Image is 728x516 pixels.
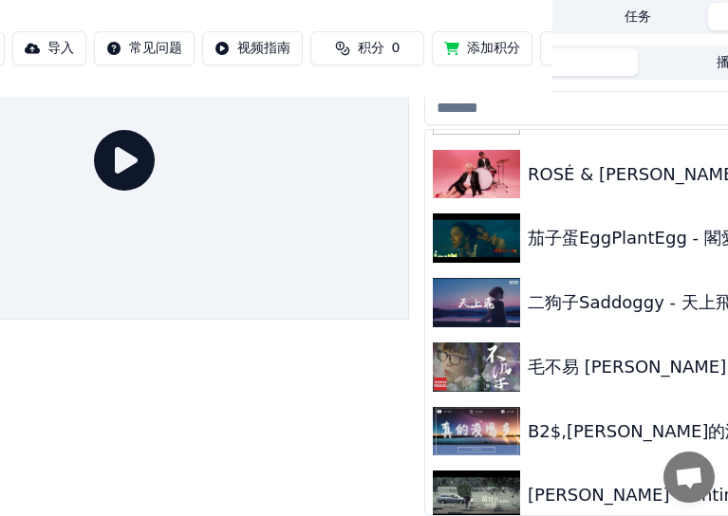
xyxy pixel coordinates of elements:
button: 常见问题 [94,31,195,65]
button: 积分0 [310,31,424,65]
span: 0 [392,39,401,58]
button: 添加积分 [432,31,532,65]
a: 打開聊天 [663,451,715,503]
button: 导入 [12,31,86,65]
button: 任务 [568,3,708,30]
span: 积分 [358,39,384,58]
button: 设置 [540,31,614,65]
button: 视频指南 [202,31,303,65]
